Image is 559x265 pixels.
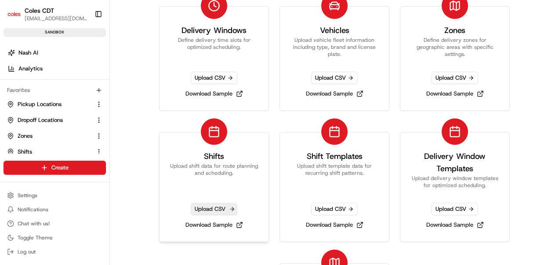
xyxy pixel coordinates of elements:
a: Download Sample [302,219,367,231]
a: Delivery Window TemplatesUpload delivery window templates for optimized scheduling.Upload CSVDown... [400,132,510,242]
a: Shift TemplatesUpload shift template data for recurring shift patterns.Upload CSVDownload Sample [279,132,389,242]
span: Upload CSV [191,203,237,215]
img: Nash [9,8,26,26]
a: Delivery WindowsDefine delivery time slots for optimized scheduling.Upload CSVDownload Sample [159,6,269,111]
div: 📗 [9,128,16,135]
div: 💻 [74,128,81,135]
span: Toggle Theme [18,234,53,241]
span: Create [51,164,69,172]
div: sandbox [4,28,106,37]
a: ZonesDefine delivery zones for geographic areas with specific settings.Upload CSVDownload Sample [400,6,510,111]
span: Upload CSV [311,203,358,215]
span: Upload CSV [432,203,478,215]
span: Upload CSV [432,72,478,84]
span: Upload CSV [191,72,237,84]
img: Coles CDT [7,7,21,21]
button: Coles CDTColes CDT[EMAIL_ADDRESS][DOMAIN_NAME] [4,4,91,25]
span: Log out [18,248,36,255]
button: Pickup Locations [4,97,106,111]
span: Analytics [18,65,43,73]
a: Nash AI [4,46,109,60]
h3: Delivery Windows [181,24,247,37]
button: Toggle Theme [4,232,106,244]
button: Dropoff Locations [4,113,106,127]
span: Nash AI [18,49,38,57]
span: Zones [18,132,33,140]
a: ShiftsUpload shift data for route planning and scheduling.Upload CSVDownload Sample [159,132,269,242]
button: Log out [4,246,106,258]
h3: Shift Templates [307,150,363,162]
span: API Documentation [83,127,141,136]
span: Upload CSV [311,72,358,84]
h3: Delivery Window Templates [411,150,499,175]
span: Notifications [18,206,48,213]
a: Powered byPylon [62,148,106,155]
h3: Zones [444,24,465,37]
a: 📗Knowledge Base [5,124,71,140]
button: Shifts [4,145,106,159]
a: Zones [7,132,92,140]
span: Pylon [87,149,106,155]
p: Define delivery zones for geographic areas with specific settings. [411,37,499,58]
button: Notifications [4,203,106,216]
p: Define delivery time slots for optimized scheduling. [170,37,258,58]
span: Pickup Locations [18,100,62,108]
button: [EMAIL_ADDRESS][DOMAIN_NAME] [25,15,87,22]
button: Zones [4,129,106,143]
span: Shifts [18,148,32,156]
input: Clear [23,56,145,66]
a: Download Sample [423,88,487,100]
button: Chat with us! [4,217,106,230]
a: Download Sample [302,88,367,100]
div: We're available if you need us! [30,92,111,99]
div: Favorites [4,83,106,97]
a: Download Sample [182,88,247,100]
span: Dropoff Locations [18,116,63,124]
button: Create [4,161,106,175]
a: Dropoff Locations [7,116,92,124]
h3: Vehicles [320,24,349,37]
button: Coles CDT [25,6,54,15]
p: Upload delivery window templates for optimized scheduling. [411,175,499,189]
a: Download Sample [182,219,247,231]
p: Upload vehicle fleet information including type, brand and license plate. [290,37,378,58]
img: 1736555255976-a54dd68f-1ca7-489b-9aae-adbdc363a1c4 [9,84,25,99]
p: Upload shift template data for recurring shift patterns. [290,162,378,189]
h3: Shifts [204,150,224,162]
button: Start new chat [149,86,160,97]
span: Chat with us! [18,220,50,227]
a: Download Sample [423,219,487,231]
p: Welcome 👋 [9,35,160,49]
a: 💻API Documentation [71,124,145,140]
p: Upload shift data for route planning and scheduling. [170,162,258,189]
a: VehiclesUpload vehicle fleet information including type, brand and license plate.Upload CSVDownlo... [279,6,389,111]
span: Knowledge Base [18,127,67,136]
a: Pickup Locations [7,100,92,108]
button: Settings [4,189,106,202]
a: Analytics [4,62,109,76]
div: Start new chat [30,84,144,92]
a: Shifts [7,148,92,156]
span: Settings [18,192,37,199]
